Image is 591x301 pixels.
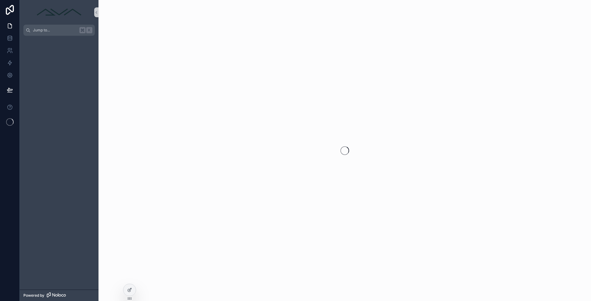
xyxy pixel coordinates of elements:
img: App logo [34,7,84,17]
span: Powered by [23,293,44,298]
span: Jump to... [33,28,77,33]
button: Jump to...K [23,25,95,36]
div: scrollable content [20,36,98,47]
span: K [87,28,92,33]
a: Powered by [20,290,98,301]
